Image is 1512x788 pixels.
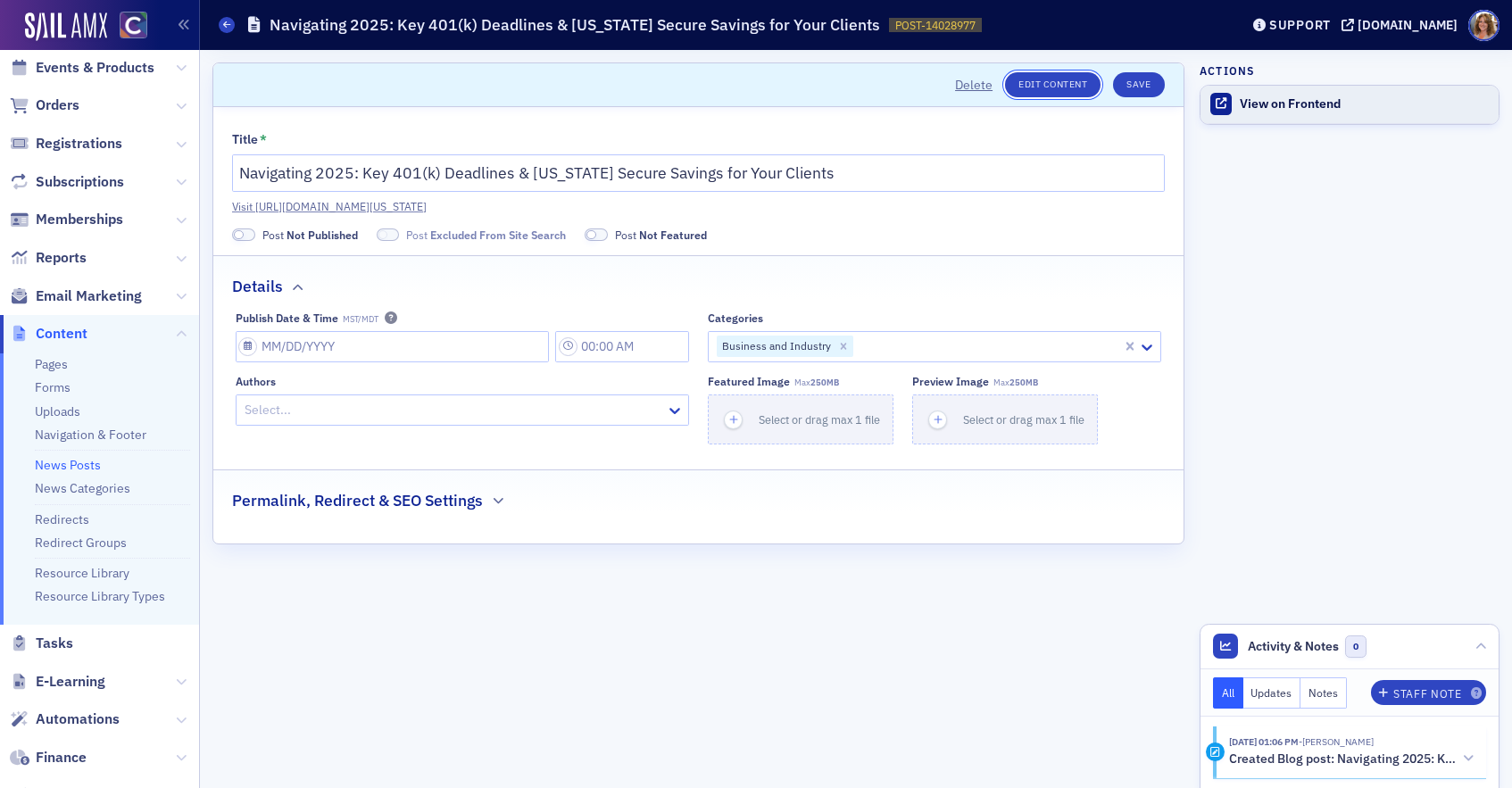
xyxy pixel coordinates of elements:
[1468,10,1500,41] span: Profile
[10,95,79,115] a: Orders
[36,672,105,692] span: E-Learning
[36,95,79,115] span: Orders
[430,228,566,242] span: Excluded From Site Search
[1299,735,1374,748] span: Cheryl Moss
[912,375,989,388] div: Preview image
[10,709,120,729] a: Automations
[36,210,123,229] span: Memberships
[406,227,566,243] span: Post
[912,394,1098,444] button: Select or drag max 1 file
[1213,677,1243,709] button: All
[585,228,608,242] span: Not Featured
[1358,17,1458,33] div: [DOMAIN_NAME]
[708,311,763,325] div: Categories
[35,457,101,473] a: News Posts
[262,227,358,243] span: Post
[10,248,87,268] a: Reports
[1229,735,1299,748] time: 9/17/2025 01:06 PM
[343,314,378,325] span: MST/MDT
[10,210,123,229] a: Memberships
[759,412,880,427] span: Select or drag max 1 file
[107,12,147,42] a: View Homepage
[35,480,130,496] a: News Categories
[1206,742,1225,761] div: Activity
[708,394,893,444] button: Select or drag max 1 file
[555,331,689,362] input: 00:00 AM
[232,489,483,512] h2: Permalink, Redirect & SEO Settings
[236,331,550,362] input: MM/DD/YYYY
[36,134,122,153] span: Registrations
[963,412,1084,427] span: Select or drag max 1 file
[120,12,147,39] img: SailAMX
[35,403,80,419] a: Uploads
[708,375,790,388] div: Featured Image
[834,336,853,357] div: Remove Business and Industry
[1248,637,1339,656] span: Activity & Notes
[287,228,358,242] span: Not Published
[35,356,68,372] a: Pages
[10,672,105,692] a: E-Learning
[895,18,976,33] span: POST-14028977
[10,634,73,653] a: Tasks
[10,748,87,767] a: Finance
[35,565,129,581] a: Resource Library
[1005,72,1101,97] a: Edit Content
[1113,72,1164,97] button: Save
[639,228,707,242] span: Not Featured
[1243,677,1301,709] button: Updates
[377,228,400,242] span: Excluded From Site Search
[955,76,993,95] button: Delete
[260,132,267,148] abbr: This field is required
[36,248,87,268] span: Reports
[236,375,276,388] div: Authors
[236,311,338,325] div: Publish Date & Time
[232,198,1165,214] a: Visit [URL][DOMAIN_NAME][US_STATE]
[794,377,839,388] span: Max
[1200,62,1255,79] h4: Actions
[35,427,146,443] a: Navigation & Footer
[232,275,283,298] h2: Details
[10,172,124,192] a: Subscriptions
[35,588,165,604] a: Resource Library Types
[35,379,71,395] a: Forms
[36,58,154,78] span: Events & Products
[10,324,87,344] a: Content
[36,634,73,653] span: Tasks
[717,336,834,357] div: Business and Industry
[1393,689,1461,699] div: Staff Note
[36,172,124,192] span: Subscriptions
[993,377,1038,388] span: Max
[615,227,707,243] span: Post
[270,14,880,36] h1: Navigating 2025: Key 401(k) Deadlines & [US_STATE] Secure Savings for Your Clients
[1269,17,1331,33] div: Support
[10,286,142,306] a: Email Marketing
[1229,750,1474,768] button: Created Blog post: Navigating 2025: Key 401(k) Deadlines & [US_STATE] Secure Savings for Your Cli...
[1240,96,1490,112] div: View on Frontend
[810,377,839,388] span: 250MB
[36,748,87,767] span: Finance
[1009,377,1038,388] span: 250MB
[1229,751,1457,767] h5: Created Blog post: Navigating 2025: Key 401(k) Deadlines & [US_STATE] Secure Savings for Your Cli...
[36,709,120,729] span: Automations
[232,132,258,148] div: Title
[36,324,87,344] span: Content
[232,228,255,242] span: Not Published
[35,535,127,551] a: Redirect Groups
[1342,19,1464,31] button: [DOMAIN_NAME]
[1371,680,1486,705] button: Staff Note
[10,134,122,153] a: Registrations
[1200,86,1499,123] a: View on Frontend
[1345,635,1367,658] span: 0
[10,58,154,78] a: Events & Products
[36,286,142,306] span: Email Marketing
[25,12,107,41] img: SailAMX
[1300,677,1347,709] button: Notes
[35,511,89,527] a: Redirects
